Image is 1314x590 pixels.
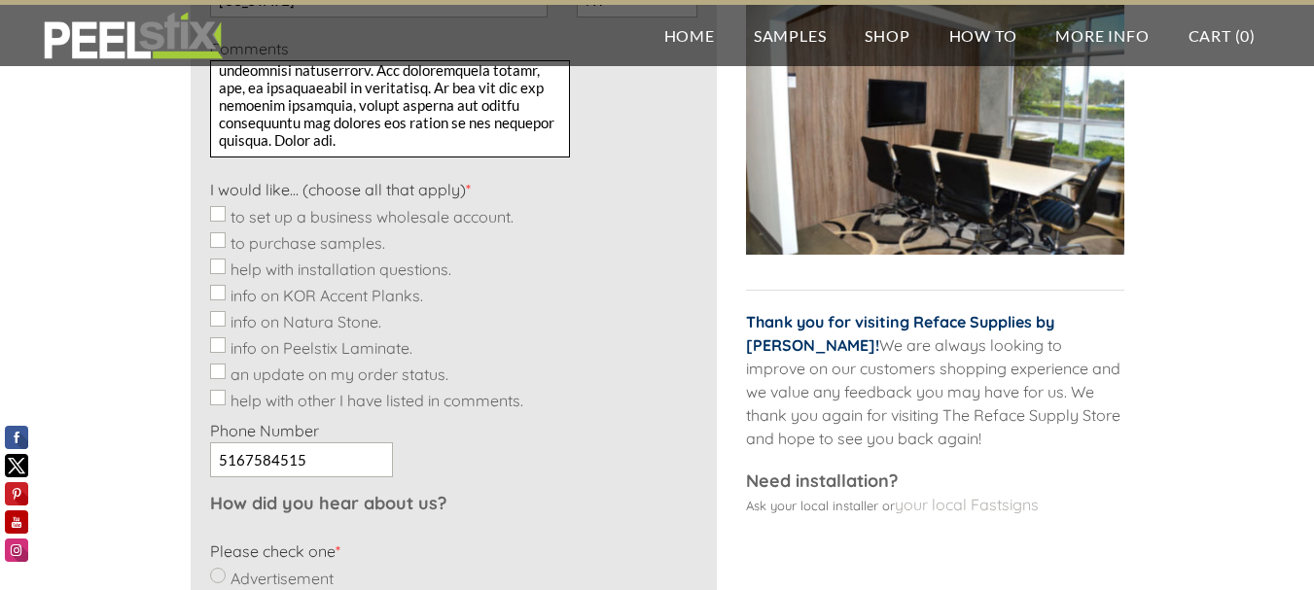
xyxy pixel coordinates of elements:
[231,312,381,331] label: info on Natura Stone.
[746,4,1124,255] img: Picture
[231,569,334,588] label: Advertisement
[645,5,734,66] a: Home
[746,312,1054,355] font: Thank you for visiting Reface Supplies by [PERSON_NAME]!
[1169,5,1275,66] a: Cart (0)
[930,5,1037,66] a: How To
[845,5,929,66] a: Shop
[734,5,846,66] a: Samples
[210,421,319,440] label: Phone Number
[210,492,446,514] strong: How did you hear about us?
[231,364,448,384] label: an update on my order status.
[746,469,1124,560] div: ​
[1240,26,1250,45] span: 0
[39,12,227,60] img: REFACE SUPPLIES
[746,498,895,513] font: Ask your local installer or
[746,335,1120,448] font: We are always looking to improve on our customers shopping experience and we value any feedback y...
[231,260,451,279] label: help with installation questions.
[231,207,514,226] label: to set up a business wholesale account.
[1036,5,1168,66] a: More Info
[746,469,898,492] font: Need installation?
[231,338,412,358] label: info on Peelstix Laminate.
[231,286,423,305] label: info on KOR Accent Planks.
[895,495,1039,514] a: your local Fastsigns
[231,391,523,410] label: help with other I have listed in comments.
[210,180,471,199] label: I would like... (choose all that apply)
[210,541,340,561] label: Please check one
[231,233,385,253] label: to purchase samples.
